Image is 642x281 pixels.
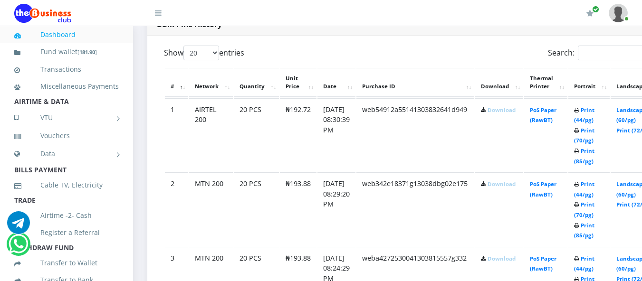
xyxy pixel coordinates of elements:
[14,252,119,274] a: Transfer to Wallet
[79,48,95,56] b: 181.90
[530,180,556,198] a: PoS Paper (RawBT)
[77,48,97,56] small: [ ]
[356,172,474,246] td: web342e18371g13038dbg02e175
[488,106,516,113] a: Download
[280,68,316,97] th: Unit Price: activate to sort column ascending
[317,98,355,172] td: [DATE] 08:30:39 PM
[234,98,279,172] td: 20 PCS
[317,172,355,246] td: [DATE] 08:29:20 PM
[183,46,219,60] select: Showentries
[157,19,222,29] strong: Bulk Pins History
[356,68,474,97] th: Purchase ID: activate to sort column ascending
[165,172,188,246] td: 2
[574,106,594,124] a: Print (44/pg)
[14,142,119,166] a: Data
[234,172,279,246] td: 20 PCS
[574,127,594,144] a: Print (70/pg)
[568,68,610,97] th: Portrait: activate to sort column ascending
[189,68,233,97] th: Network: activate to sort column ascending
[165,68,188,97] th: #: activate to sort column descending
[586,9,594,17] i: Renew/Upgrade Subscription
[14,205,119,226] a: Airtime -2- Cash
[574,180,594,198] a: Print (44/pg)
[14,174,119,196] a: Cable TV, Electricity
[475,68,523,97] th: Download: activate to sort column ascending
[14,41,119,63] a: Fund wallet[181.90]
[488,180,516,187] a: Download
[609,4,628,22] img: User
[14,222,119,244] a: Register a Referral
[574,201,594,218] a: Print (70/pg)
[530,106,556,124] a: PoS Paper (RawBT)
[524,68,567,97] th: Thermal Printer: activate to sort column ascending
[9,240,28,255] a: Chat for support
[280,98,316,172] td: ₦192.72
[488,255,516,262] a: Download
[317,68,355,97] th: Date: activate to sort column ascending
[234,68,279,97] th: Quantity: activate to sort column ascending
[164,46,244,60] label: Show entries
[7,218,30,234] a: Chat for support
[530,255,556,272] a: PoS Paper (RawBT)
[14,4,71,23] img: Logo
[574,147,594,165] a: Print (85/pg)
[14,125,119,147] a: Vouchers
[280,172,316,246] td: ₦193.88
[14,75,119,97] a: Miscellaneous Payments
[574,222,594,239] a: Print (85/pg)
[189,98,233,172] td: AIRTEL 200
[14,24,119,46] a: Dashboard
[574,255,594,272] a: Print (44/pg)
[356,98,474,172] td: web54912a55141303832641d949
[14,106,119,130] a: VTU
[165,98,188,172] td: 1
[592,6,599,13] span: Renew/Upgrade Subscription
[14,58,119,80] a: Transactions
[189,172,233,246] td: MTN 200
